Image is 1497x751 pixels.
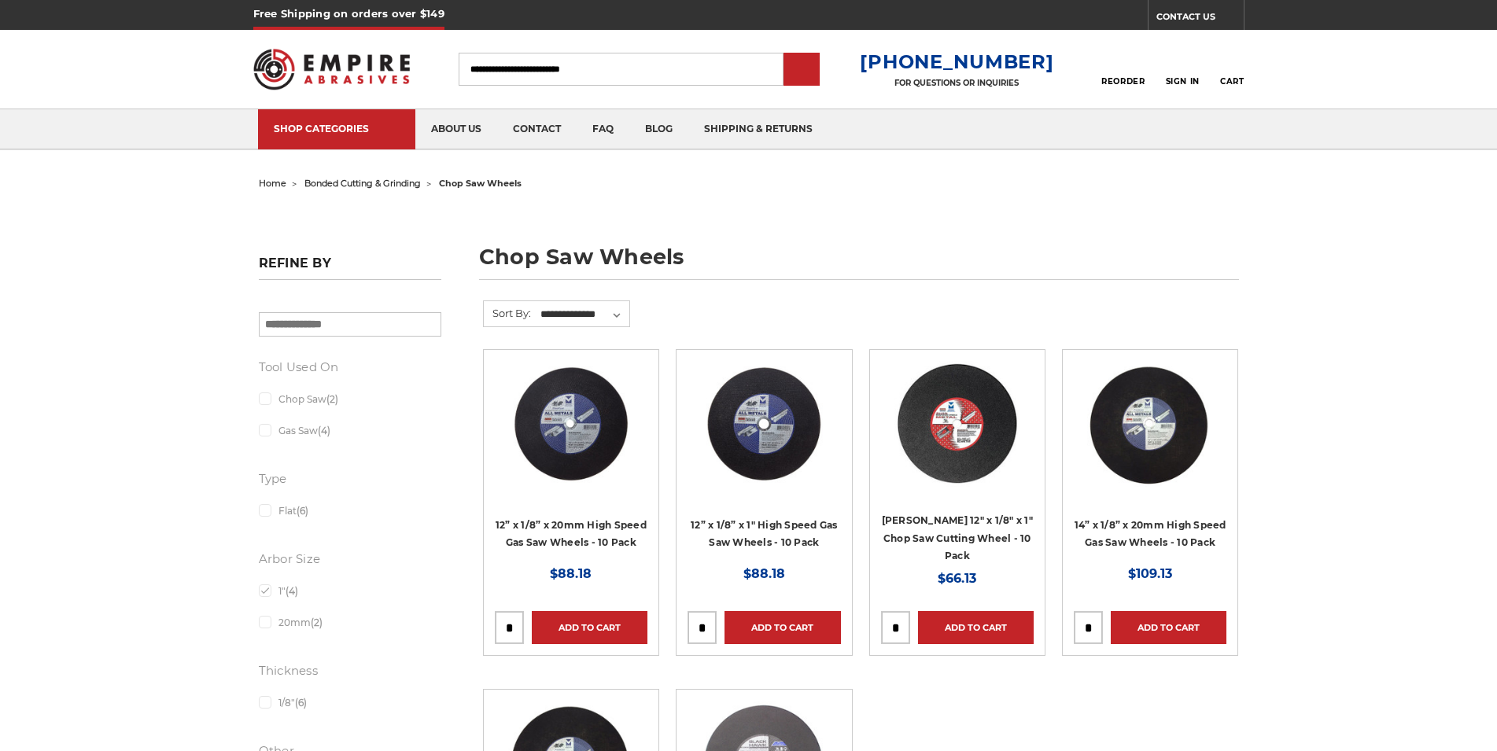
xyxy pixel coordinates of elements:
span: $88.18 [743,566,785,581]
span: Cart [1220,76,1244,87]
span: Reorder [1101,76,1145,87]
img: 14” Gas-Powered Saw Cut-Off Wheel [1087,361,1213,487]
a: Add to Cart [918,611,1034,644]
div: SHOP CATEGORIES [274,123,400,134]
span: Sign In [1166,76,1200,87]
input: Submit [786,54,817,86]
img: 12" x 1/8" (5/32") x 20mm Gas Powered Shop Saw Wheel [508,361,634,487]
a: 12” x 1/8” x 20mm High Speed Gas Saw Wheels - 10 Pack [496,519,647,549]
span: $88.18 [550,566,592,581]
a: Reorder [1101,52,1145,86]
a: contact [497,109,577,149]
a: 12" x 1/8" (5/32") x 1" High Speed Portable Gas Saw Cut-Off Wheel [688,361,840,514]
h1: chop saw wheels [479,246,1239,280]
a: about us [415,109,497,149]
select: Sort By: [538,303,629,326]
a: 12” x 1/8” x 1" High Speed Gas Saw Wheels - 10 Pack [691,519,838,549]
h5: Refine by [259,256,441,280]
a: bonded cutting & grinding [304,178,421,189]
h5: Tool Used On [259,358,441,377]
a: Add to Cart [725,611,840,644]
img: 12" x 1/8" x 1" Stationary Chop Saw Blade [894,361,1020,487]
a: Add to Cart [532,611,647,644]
span: chop saw wheels [439,178,522,189]
a: 12" x 1/8" (5/32") x 20mm Gas Powered Shop Saw Wheel [495,361,647,514]
img: 12" x 1/8" (5/32") x 1" High Speed Portable Gas Saw Cut-Off Wheel [701,361,827,487]
a: CONTACT US [1156,8,1244,30]
a: home [259,178,286,189]
img: Empire Abrasives [253,39,411,100]
a: 12" x 1/8" x 1" Stationary Chop Saw Blade [881,361,1034,514]
a: faq [577,109,629,149]
label: Sort By: [484,301,531,325]
a: [PERSON_NAME] 12" x 1/8" x 1" Chop Saw Cutting Wheel - 10 Pack [882,514,1033,561]
span: $66.13 [938,571,976,586]
a: 14” x 1/8” x 20mm High Speed Gas Saw Wheels - 10 Pack [1075,519,1226,549]
span: $109.13 [1128,566,1172,581]
a: Add to Cart [1111,611,1226,644]
a: [PHONE_NUMBER] [860,50,1053,73]
p: FOR QUESTIONS OR INQUIRIES [860,78,1053,88]
a: shipping & returns [688,109,828,149]
a: blog [629,109,688,149]
a: Cart [1220,52,1244,87]
a: 14” Gas-Powered Saw Cut-Off Wheel [1074,361,1226,514]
